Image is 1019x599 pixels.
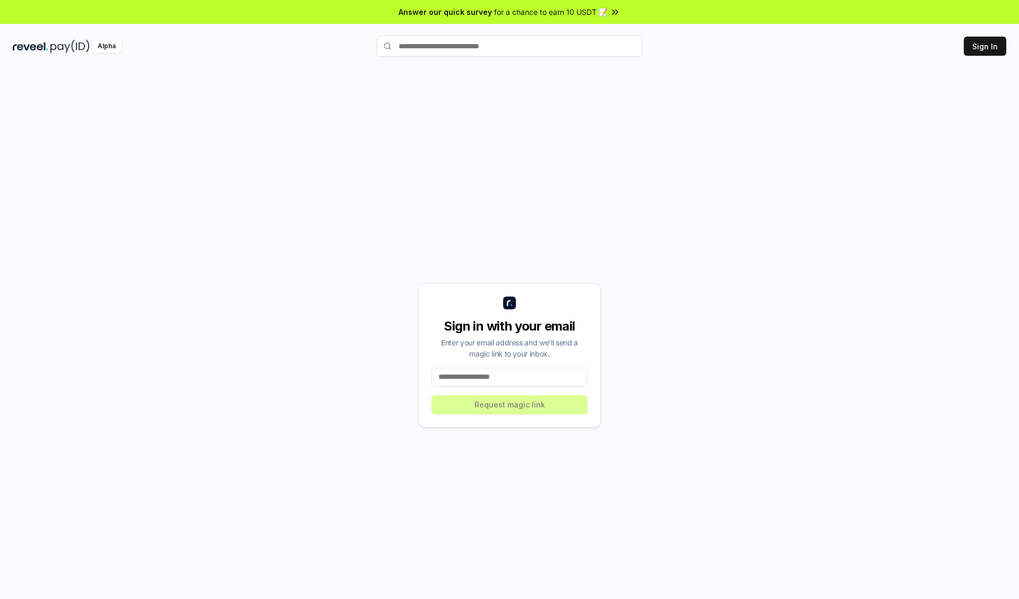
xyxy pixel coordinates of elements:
div: Enter your email address and we’ll send a magic link to your inbox. [431,337,588,359]
div: Alpha [92,40,122,53]
span: for a chance to earn 10 USDT 📝 [494,6,608,18]
div: Sign in with your email [431,318,588,335]
span: Answer our quick survey [399,6,492,18]
button: Sign In [964,37,1006,56]
img: pay_id [50,40,90,53]
img: reveel_dark [13,40,48,53]
img: logo_small [503,297,516,309]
